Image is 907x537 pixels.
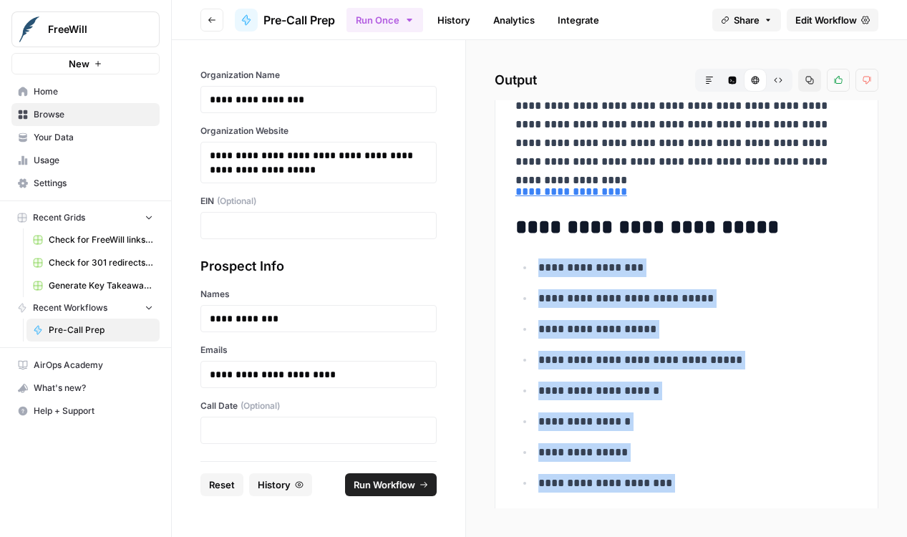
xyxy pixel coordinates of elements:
h2: Output [495,69,878,92]
button: New [11,53,160,74]
span: Usage [34,154,153,167]
label: EIN [200,195,437,208]
div: What's new? [12,377,159,399]
button: Recent Grids [11,207,160,228]
span: Check for 301 redirects on page Grid [49,256,153,269]
label: Organization Name [200,69,437,82]
img: FreeWill Logo [16,16,42,42]
button: Reset [200,473,243,496]
button: Run Once [346,8,423,32]
span: FreeWill [48,22,135,37]
span: Recent Workflows [33,301,107,314]
a: Generate Key Takeaways from Webinar Transcripts [26,274,160,297]
button: Run Workflow [345,473,437,496]
span: AirOps Academy [34,359,153,372]
label: Organization Website [200,125,437,137]
a: Check for 301 redirects on page Grid [26,251,160,274]
span: Reset [209,478,235,492]
a: Usage [11,149,160,172]
span: Pre-Call Prep [49,324,153,337]
a: Pre-Call Prep [26,319,160,342]
button: What's new? [11,377,160,400]
span: Recent Grids [33,211,85,224]
span: Home [34,85,153,98]
a: Home [11,80,160,103]
a: Browse [11,103,160,126]
a: Pre-Call Prep [235,9,335,32]
button: Recent Workflows [11,297,160,319]
label: Call Date [200,400,437,412]
span: Pre-Call Prep [263,11,335,29]
a: Integrate [549,9,608,32]
span: (Optional) [241,400,280,412]
a: Analytics [485,9,543,32]
a: Your Data [11,126,160,149]
span: Share [734,13,760,27]
a: AirOps Academy [11,354,160,377]
button: History [249,473,312,496]
label: Emails [200,344,437,357]
label: Names [200,288,437,301]
span: Run Workflow [354,478,415,492]
button: Share [712,9,781,32]
span: Settings [34,177,153,190]
a: History [429,9,479,32]
span: Browse [34,108,153,121]
div: Prospect Info [200,256,437,276]
span: Check for FreeWill links on partner's external website [49,233,153,246]
span: (Optional) [217,195,256,208]
span: New [69,57,89,71]
span: Your Data [34,131,153,144]
a: Edit Workflow [787,9,878,32]
button: Help + Support [11,400,160,422]
span: Help + Support [34,405,153,417]
a: Settings [11,172,160,195]
span: Edit Workflow [795,13,857,27]
a: Check for FreeWill links on partner's external website [26,228,160,251]
button: Workspace: FreeWill [11,11,160,47]
span: History [258,478,291,492]
span: Generate Key Takeaways from Webinar Transcripts [49,279,153,292]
